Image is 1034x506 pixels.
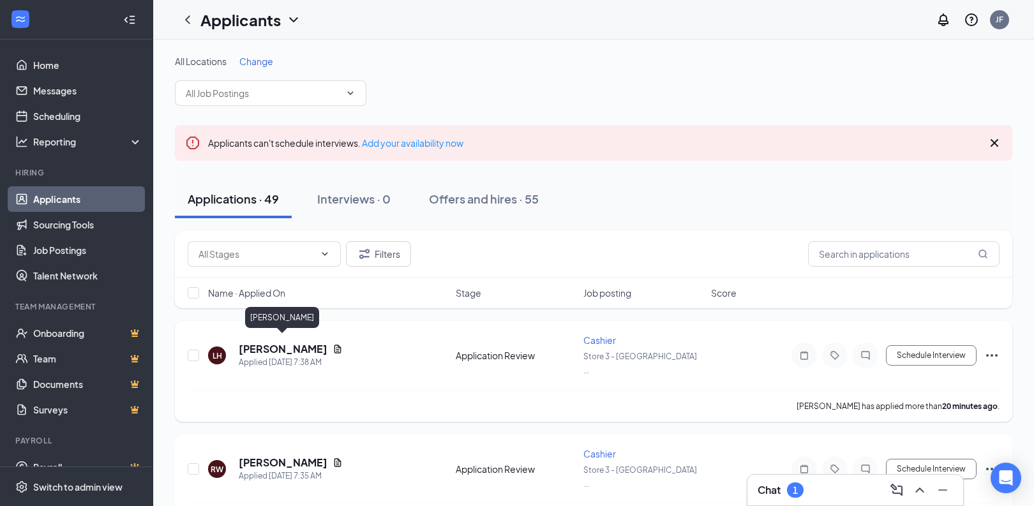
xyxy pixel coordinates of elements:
svg: WorkstreamLogo [14,13,27,26]
a: Talent Network [33,263,142,288]
div: Reporting [33,135,143,148]
div: [PERSON_NAME] [245,307,319,328]
span: Name · Applied On [208,286,285,299]
div: RW [211,464,223,475]
div: Application Review [456,463,576,475]
div: Open Intercom Messenger [991,463,1021,493]
svg: ChevronDown [345,88,356,98]
svg: Ellipses [984,348,1000,363]
a: Scheduling [33,103,142,129]
div: Hiring [15,167,140,178]
svg: ChevronLeft [180,12,195,27]
svg: Document [333,458,343,468]
button: Schedule Interview [886,459,977,479]
a: DocumentsCrown [33,371,142,397]
svg: Notifications [936,12,951,27]
span: Change [239,56,273,67]
button: Filter Filters [346,241,411,267]
svg: Note [797,350,812,361]
svg: ChevronDown [320,249,330,259]
svg: ChevronDown [286,12,301,27]
input: All Stages [199,247,315,261]
svg: ComposeMessage [889,482,904,498]
svg: Analysis [15,135,28,148]
svg: Document [333,344,343,354]
div: Interviews · 0 [317,191,391,207]
div: LH [213,350,222,361]
div: JF [996,14,1003,25]
svg: Note [797,464,812,474]
a: Job Postings [33,237,142,263]
a: SurveysCrown [33,397,142,422]
span: Applicants can't schedule interviews. [208,137,463,149]
input: Search in applications [808,241,1000,267]
a: Add your availability now [362,137,463,149]
div: Applications · 49 [188,191,279,207]
div: Offers and hires · 55 [429,191,539,207]
span: Score [711,286,737,299]
a: OnboardingCrown [33,320,142,346]
a: Sourcing Tools [33,212,142,237]
svg: ChatInactive [858,464,873,474]
svg: QuestionInfo [964,12,979,27]
svg: Collapse [123,13,136,26]
svg: Minimize [935,482,950,498]
svg: Error [185,135,200,151]
span: Cashier [583,448,616,459]
a: Messages [33,78,142,103]
span: Stage [456,286,481,299]
p: [PERSON_NAME] has applied more than . [797,401,1000,412]
div: 1 [793,485,798,496]
span: Cashier [583,334,616,346]
a: Home [33,52,142,78]
svg: Ellipses [984,461,1000,477]
a: Applicants [33,186,142,212]
div: Team Management [15,301,140,312]
h1: Applicants [200,9,281,31]
h3: Chat [758,483,781,497]
div: Applied [DATE] 7:35 AM [239,470,343,482]
div: Application Review [456,349,576,362]
a: PayrollCrown [33,454,142,480]
b: 20 minutes ago [942,401,998,411]
div: Switch to admin view [33,480,123,493]
button: Schedule Interview [886,345,977,366]
input: All Job Postings [186,86,340,100]
h5: [PERSON_NAME] [239,342,327,356]
h5: [PERSON_NAME] [239,456,327,470]
svg: ChatInactive [858,350,873,361]
svg: ChevronUp [912,482,927,498]
button: ChevronUp [910,480,930,500]
button: ComposeMessage [887,480,907,500]
svg: Filter [357,246,372,262]
svg: Cross [987,135,1002,151]
svg: MagnifyingGlass [978,249,988,259]
span: Job posting [583,286,631,299]
svg: Settings [15,480,28,493]
div: Applied [DATE] 7:38 AM [239,356,343,369]
div: Payroll [15,435,140,446]
span: Store 3 - [GEOGRAPHIC_DATA] ... [583,352,697,375]
span: All Locations [175,56,227,67]
button: Minimize [933,480,953,500]
a: TeamCrown [33,346,142,371]
span: Store 3 - [GEOGRAPHIC_DATA] ... [583,465,697,489]
svg: Tag [827,350,843,361]
svg: Tag [827,464,843,474]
